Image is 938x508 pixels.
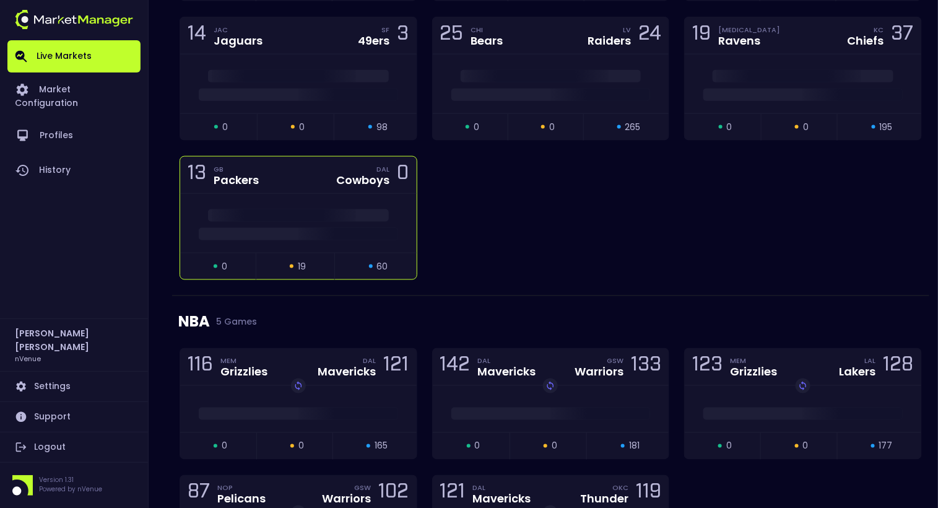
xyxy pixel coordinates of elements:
div: Grizzlies [730,367,777,378]
div: OKC [612,483,628,493]
span: 60 [377,260,388,273]
div: 119 [636,483,661,506]
span: 0 [727,121,732,134]
div: GSW [355,483,371,493]
div: Mavericks [478,367,536,378]
span: 177 [879,440,893,453]
div: CHI [471,25,503,35]
div: GSW [607,356,623,366]
div: GB [214,164,259,174]
div: 123 [692,356,723,379]
span: 98 [376,121,388,134]
span: 5 Games [210,317,257,327]
div: 87 [188,483,210,506]
div: Jaguars [214,35,263,46]
span: 165 [375,440,388,453]
span: 0 [474,121,479,134]
div: Bears [471,35,503,46]
div: DAL [478,356,536,366]
span: 181 [629,440,640,453]
div: Lakers [840,367,876,378]
div: DAL [473,483,531,493]
div: 37 [892,24,914,47]
div: 133 [631,356,661,379]
div: Mavericks [318,367,376,378]
img: replayImg [293,381,303,391]
span: 0 [726,440,732,453]
div: Cowboys [337,175,390,186]
span: 0 [803,440,809,453]
div: Packers [214,175,259,186]
div: 49ers [358,35,390,46]
h2: [PERSON_NAME] [PERSON_NAME] [15,326,133,354]
div: KC [874,25,884,35]
div: 13 [188,164,206,186]
div: Chiefs [848,35,884,46]
div: 24 [638,24,661,47]
div: DAL [377,164,390,174]
div: 142 [440,356,471,379]
div: Warriors [575,367,623,378]
a: Logout [7,432,141,462]
a: History [7,153,141,188]
div: Pelicans [217,494,266,505]
span: 19 [298,260,306,273]
span: 265 [625,121,641,134]
span: 0 [552,440,557,453]
div: 128 [884,356,914,379]
img: logo [15,10,133,29]
div: Grizzlies [220,367,267,378]
div: 3 [397,24,409,47]
div: MEM [730,356,777,366]
div: 102 [379,483,409,506]
div: Raiders [588,35,631,46]
a: Live Markets [7,40,141,72]
span: 0 [222,440,227,453]
div: 14 [188,24,206,47]
div: 19 [692,24,711,47]
div: DAL [363,356,376,366]
span: 0 [475,440,480,453]
div: NBA [178,296,923,348]
div: 121 [384,356,409,379]
div: [MEDICAL_DATA] [718,25,780,35]
span: 0 [299,121,305,134]
div: 116 [188,356,213,379]
img: replayImg [545,381,555,391]
span: 0 [298,440,304,453]
div: Thunder [580,494,628,505]
div: MEM [220,356,267,366]
div: Ravens [718,35,780,46]
div: Version 1.31Powered by nVenue [7,475,141,496]
h3: nVenue [15,354,41,363]
div: 25 [440,24,464,47]
div: 0 [397,164,409,186]
a: Market Configuration [7,72,141,118]
span: 0 [549,121,555,134]
a: Support [7,402,141,432]
div: SF [382,25,390,35]
div: LAL [865,356,876,366]
div: JAC [214,25,263,35]
div: Warriors [323,494,371,505]
img: replayImg [798,381,808,391]
p: Version 1.31 [39,475,102,484]
div: LV [623,25,631,35]
span: 195 [880,121,893,134]
div: 121 [440,483,466,506]
span: 0 [222,121,228,134]
div: Mavericks [473,494,531,505]
p: Powered by nVenue [39,484,102,494]
a: Profiles [7,118,141,153]
span: 0 [803,121,809,134]
a: Settings [7,372,141,401]
div: NOP [217,483,266,493]
span: 0 [222,260,227,273]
